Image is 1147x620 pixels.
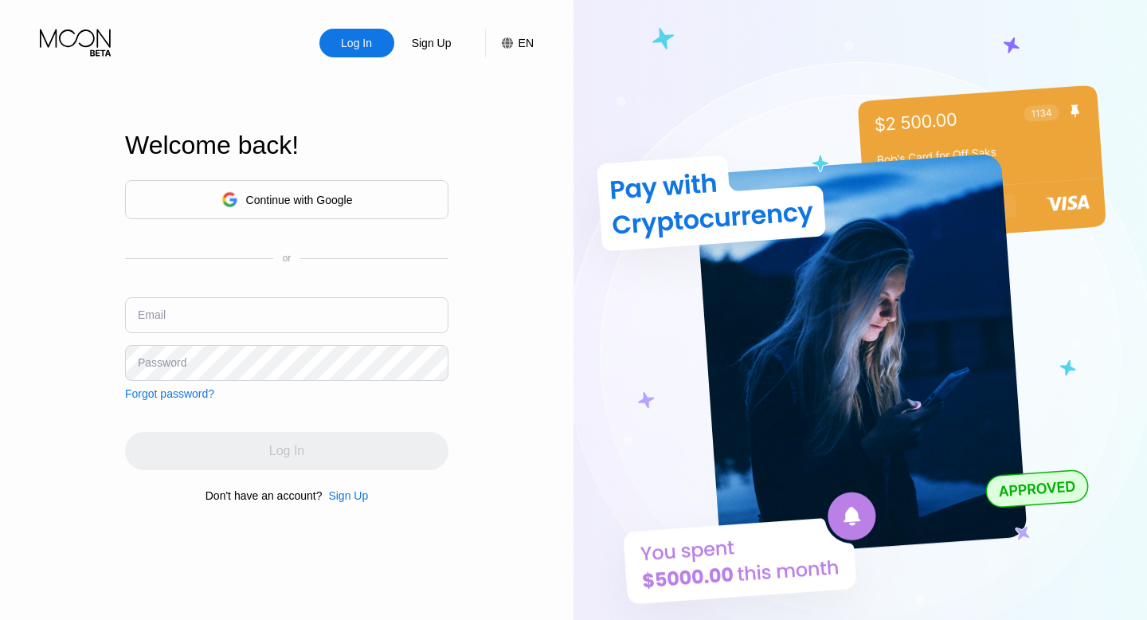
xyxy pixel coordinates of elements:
[322,489,368,502] div: Sign Up
[394,29,469,57] div: Sign Up
[138,356,186,369] div: Password
[125,131,448,160] div: Welcome back!
[339,35,374,51] div: Log In
[485,29,534,57] div: EN
[246,194,353,206] div: Continue with Google
[410,35,453,51] div: Sign Up
[138,308,166,321] div: Email
[125,180,448,219] div: Continue with Google
[319,29,394,57] div: Log In
[206,489,323,502] div: Don't have an account?
[125,387,214,400] div: Forgot password?
[283,253,292,264] div: or
[519,37,534,49] div: EN
[328,489,368,502] div: Sign Up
